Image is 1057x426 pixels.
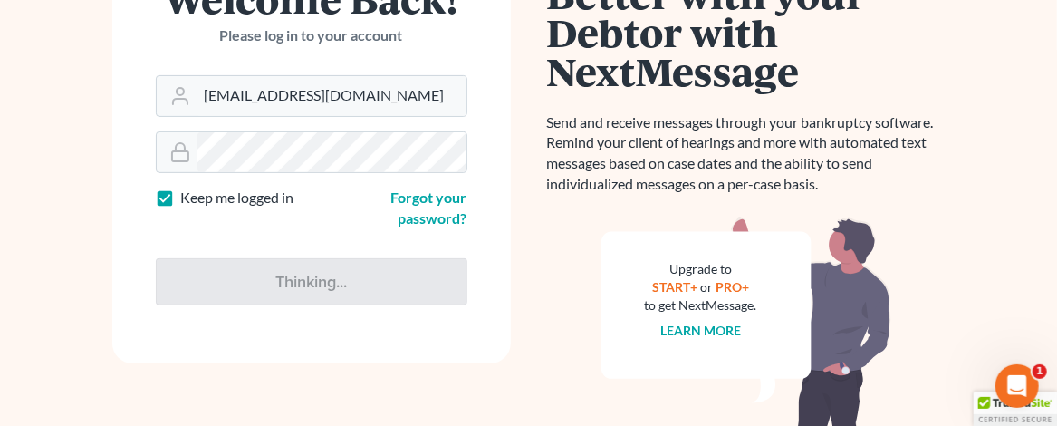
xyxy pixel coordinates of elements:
[995,364,1039,408] iframe: Intercom live chat
[547,112,946,195] p: Send and receive messages through your bankruptcy software. Remind your client of hearings and mo...
[391,189,467,227] a: Forgot your password?
[181,188,294,208] label: Keep me logged in
[197,76,466,116] input: Email Address
[974,392,1057,426] div: TrustedSite Certified
[660,323,741,338] a: Learn more
[652,279,697,295] a: START+
[1033,364,1047,379] span: 1
[645,296,757,315] div: to get NextMessage.
[716,279,749,295] a: PRO+
[156,25,467,46] p: Please log in to your account
[700,279,713,295] span: or
[156,258,467,305] input: Thinking...
[645,260,757,278] div: Upgrade to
